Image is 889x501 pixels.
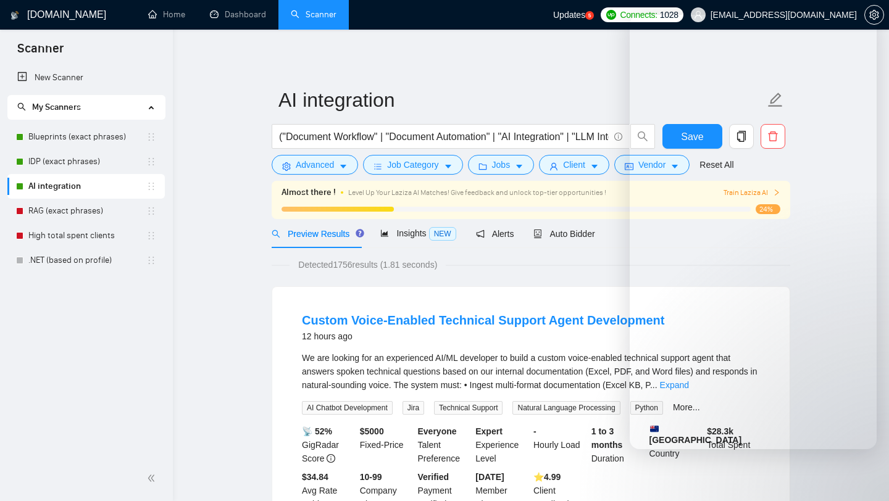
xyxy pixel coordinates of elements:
span: Natural Language Processing [512,401,620,415]
li: Blueprints (exact phrases) [7,125,165,149]
a: High total spent clients [28,223,146,248]
b: ⭐️ 4.99 [533,472,561,482]
span: holder [146,231,156,241]
button: setting [864,5,884,25]
span: Jobs [492,158,511,172]
li: High total spent clients [7,223,165,248]
img: upwork-logo.png [606,10,616,20]
a: Custom Voice-Enabled Technical Support Agent Development [302,313,664,327]
span: folder [478,162,487,171]
span: Insights [380,228,456,238]
li: .NET (based on profile) [7,248,165,273]
span: search [272,230,280,238]
span: AI Chatbot Development [302,401,393,415]
span: Scanner [7,39,73,65]
span: holder [146,255,156,265]
span: Client [563,158,585,172]
b: 1 to 3 months [591,426,623,450]
span: Connects: [620,8,657,22]
span: info-circle [327,454,335,463]
span: setting [282,162,291,171]
button: userClientcaret-down [539,155,609,175]
span: Alerts [476,229,514,239]
span: caret-down [515,162,524,171]
iframe: Intercom live chat [630,15,877,449]
input: Search Freelance Jobs... [279,129,609,144]
b: $ 5000 [360,426,384,436]
li: IDP (exact phrases) [7,149,165,174]
span: caret-down [590,162,599,171]
button: folderJobscaret-down [468,155,535,175]
span: double-left [147,472,159,484]
span: My Scanners [32,102,81,112]
span: holder [146,132,156,142]
span: Almost there ! [282,186,336,199]
div: GigRadar Score [299,424,357,465]
button: barsJob Categorycaret-down [363,155,462,175]
span: bars [374,162,382,171]
b: 📡 52% [302,426,332,436]
b: Verified [418,472,449,482]
span: search [17,102,26,111]
span: Updates [553,10,585,20]
span: Advanced [296,158,334,172]
div: Talent Preference [415,424,474,465]
text: 5 [588,13,591,19]
b: [DATE] [475,472,504,482]
span: caret-down [444,162,453,171]
span: user [694,10,703,19]
span: idcard [625,162,633,171]
span: Job Category [387,158,438,172]
div: 12 hours ago [302,329,664,344]
button: idcardVendorcaret-down [614,155,690,175]
span: info-circle [614,133,622,141]
div: Duration [589,424,647,465]
span: caret-down [339,162,348,171]
iframe: Intercom live chat [847,459,877,489]
span: holder [146,181,156,191]
b: Expert [475,426,503,436]
a: New Scanner [17,65,155,90]
span: 1028 [660,8,678,22]
span: notification [476,230,485,238]
a: homeHome [148,9,185,20]
a: IDP (exact phrases) [28,149,146,174]
a: setting [864,10,884,20]
a: .NET (based on profile) [28,248,146,273]
div: Experience Level [473,424,531,465]
b: 10-99 [360,472,382,482]
span: We are looking for an experienced AI/ML developer to build a custom voice-enabled technical suppo... [302,353,758,390]
span: user [549,162,558,171]
a: searchScanner [291,9,336,20]
span: robot [533,230,542,238]
span: Jira [403,401,424,415]
li: New Scanner [7,65,165,90]
span: Auto Bidder [533,229,595,239]
span: NEW [429,227,456,241]
input: Scanner name... [278,85,765,115]
div: We are looking for an experienced AI/ML developer to build a custom voice-enabled technical suppo... [302,351,760,392]
b: - [533,426,536,436]
div: Hourly Load [531,424,589,465]
a: RAG (exact phrases) [28,199,146,223]
img: logo [10,6,19,25]
div: Tooltip anchor [354,228,365,239]
span: My Scanners [17,102,81,112]
button: settingAdvancedcaret-down [272,155,358,175]
span: area-chart [380,229,389,238]
span: holder [146,206,156,216]
li: AI integration [7,174,165,199]
a: 5 [585,11,594,20]
a: Blueprints (exact phrases) [28,125,146,149]
a: AI integration [28,174,146,199]
span: Preview Results [272,229,361,239]
span: Detected 1756 results (1.81 seconds) [290,258,446,271]
li: RAG (exact phrases) [7,199,165,223]
div: Fixed-Price [357,424,415,465]
b: $34.84 [302,472,328,482]
span: Level Up Your Laziza AI Matches! Give feedback and unlock top-tier opportunities ! [348,188,606,197]
span: holder [146,157,156,167]
span: Technical Support [434,401,503,415]
span: setting [865,10,883,20]
a: dashboardDashboard [210,9,266,20]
